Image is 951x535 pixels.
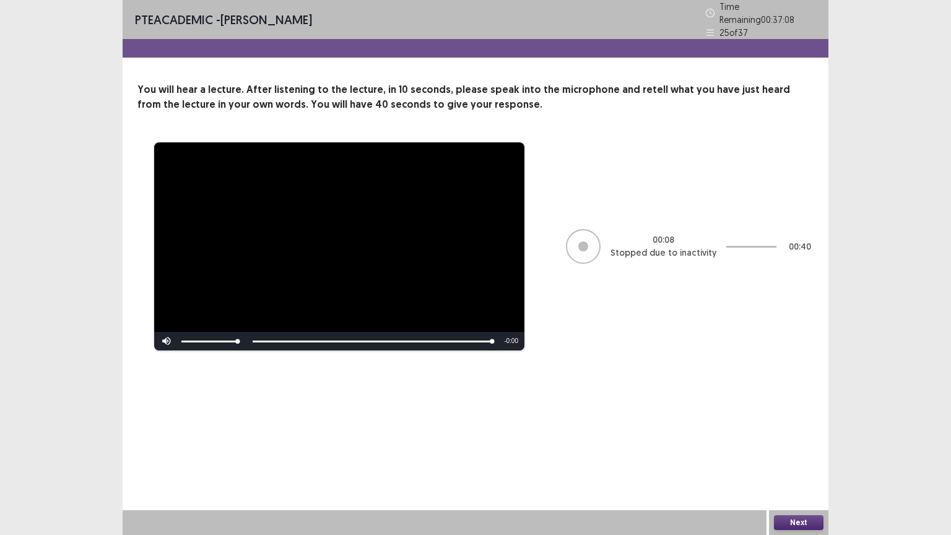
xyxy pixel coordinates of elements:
[135,12,213,27] span: PTE academic
[154,142,524,350] div: Video Player
[504,337,506,344] span: -
[135,11,312,29] p: - [PERSON_NAME]
[774,515,823,530] button: Next
[789,240,811,253] p: 00 : 40
[181,341,238,342] div: Volume Level
[137,82,814,112] p: You will hear a lecture. After listening to the lecture, in 10 seconds, please speak into the mic...
[610,246,716,259] p: Stopped due to inactivity
[653,233,674,246] p: 00 : 08
[154,332,179,350] button: Mute
[506,337,518,344] span: 0:00
[719,26,748,39] p: 25 of 37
